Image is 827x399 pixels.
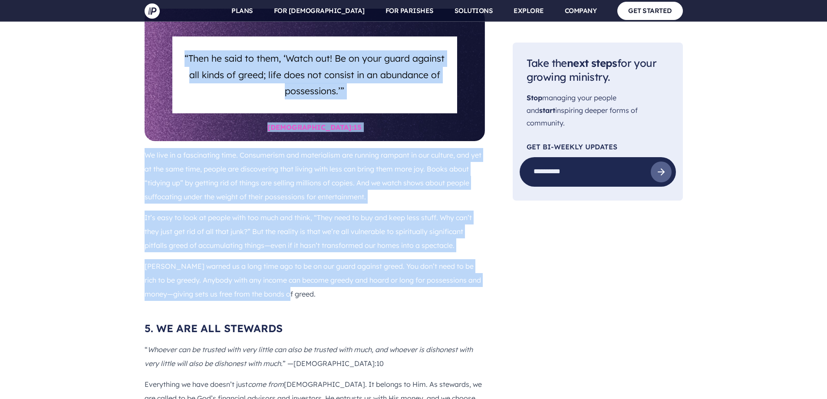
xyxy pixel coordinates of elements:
i: Whoever can be trusted with very little can also be trusted with much, and whoever is dishonest w... [145,345,473,368]
p: managing your people and inspiring deeper forms of community. [527,92,669,129]
a: GET STARTED [617,2,683,20]
span: Take the for your growing ministry. [527,56,656,84]
i: come from [248,380,284,389]
p: We live in a fascinating time. Consumerism and materialism are running rampant in our culture, an... [145,148,485,204]
p: Get Bi-Weekly Updates [527,143,669,150]
p: [PERSON_NAME] warned us a long time ago to be on our guard against greed. You don’t need to be ri... [145,259,485,301]
p: It’s easy to look at people with too much and think, “They need to buy and keep less stuff. Why c... [145,211,485,252]
span: Stop [527,94,542,102]
p: “ ” —[DEMOGRAPHIC_DATA]:10 [145,343,485,370]
span: next steps [567,56,617,69]
h6: [DEMOGRAPHIC_DATA]:15 [172,113,457,141]
span: start [539,106,555,115]
span: 5. WE ARE ALL STEWARDS [145,322,283,335]
h5: “Then he said to them, ‘Watch out! Be on your guard against all kinds of greed; life does not con... [183,47,447,99]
